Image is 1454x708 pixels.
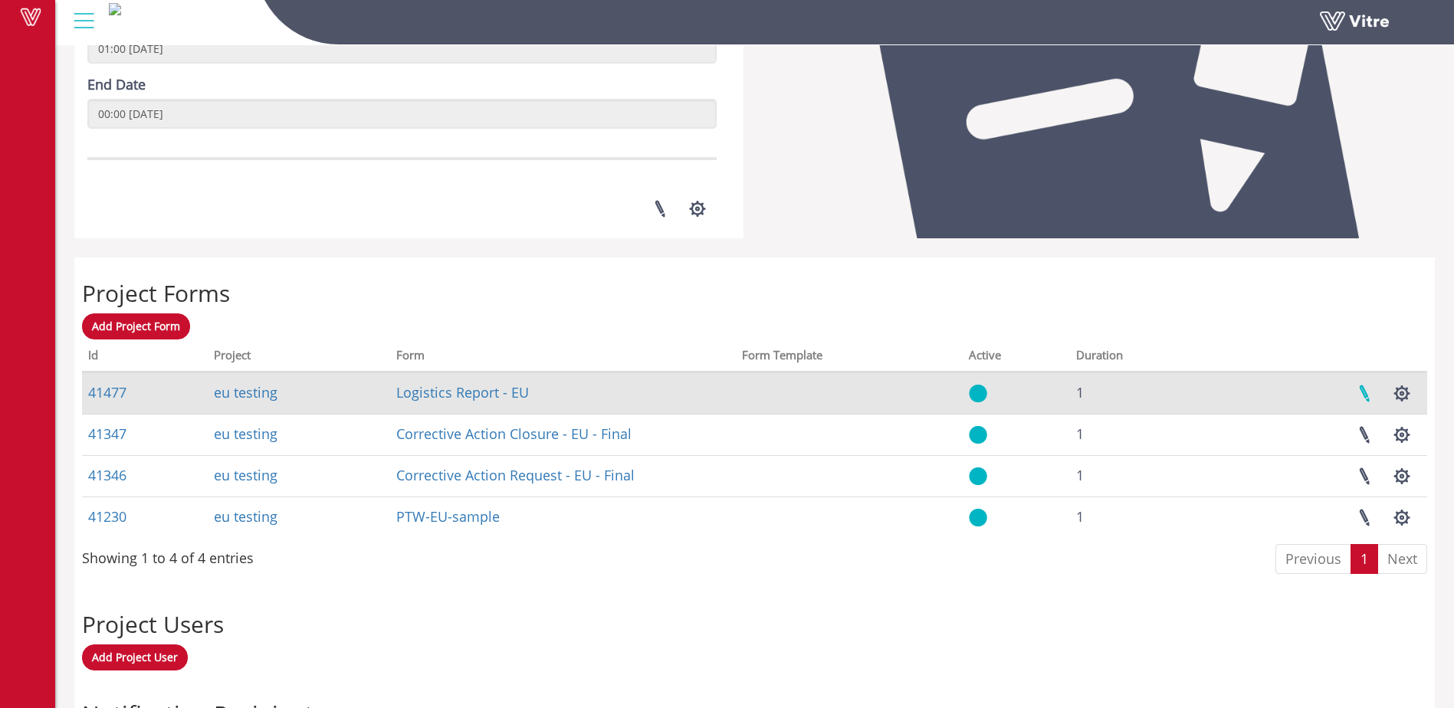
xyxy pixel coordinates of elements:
[1070,372,1215,414] td: 1
[88,507,126,526] a: 41230
[1070,497,1215,538] td: 1
[969,508,987,527] img: yes
[969,425,987,444] img: yes
[736,343,962,372] th: Form Template
[82,644,188,670] a: Add Project User
[1275,544,1351,575] a: Previous
[1377,544,1427,575] a: Next
[1070,343,1215,372] th: Duration
[88,424,126,443] a: 41347
[88,466,126,484] a: 41346
[969,384,987,403] img: yes
[208,343,391,372] th: Project
[396,466,635,484] a: Corrective Action Request - EU - Final
[82,611,1427,637] h2: Project Users
[214,507,277,526] a: eu testing
[88,383,126,402] a: 41477
[82,343,208,372] th: Id
[963,343,1070,372] th: Active
[87,75,146,95] label: End Date
[214,424,277,443] a: eu testing
[214,466,277,484] a: eu testing
[82,313,190,339] a: Add Project Form
[1351,544,1378,575] a: 1
[92,319,180,333] span: Add Project Form
[396,424,632,443] a: Corrective Action Closure - EU - Final
[969,467,987,486] img: yes
[82,542,254,569] div: Showing 1 to 4 of 4 entries
[92,650,178,664] span: Add Project User
[396,383,529,402] a: Logistics Report - EU
[82,280,1427,306] h2: Project Forms
[214,383,277,402] a: eu testing
[109,3,121,15] img: 89a1e879-483e-4009-bea7-dbfb47cfb1c8.jpg
[390,343,736,372] th: Form
[1070,414,1215,455] td: 1
[1070,455,1215,497] td: 1
[396,507,500,526] a: PTW-EU-sample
